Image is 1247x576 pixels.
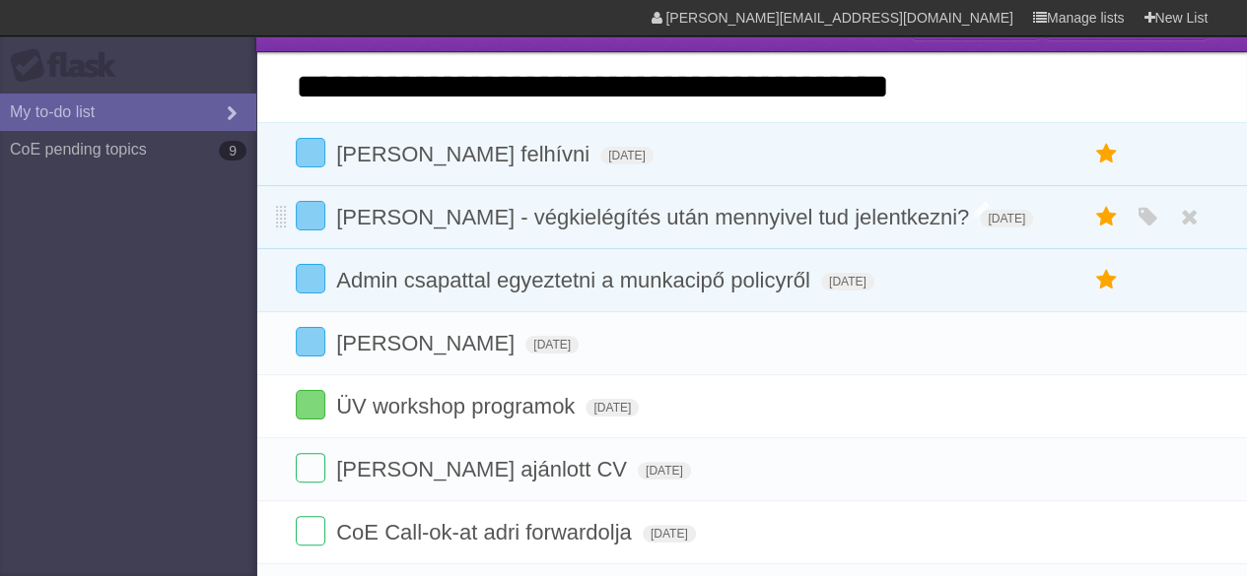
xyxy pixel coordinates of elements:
[336,394,580,418] span: ÜV workshop programok
[336,268,815,292] span: Admin csapattal egyeztetni a munkacipő policyről
[219,141,246,160] b: 9
[600,147,654,164] span: [DATE]
[980,210,1033,227] span: [DATE]
[296,390,325,419] label: Done
[296,201,325,230] label: Done
[336,331,520,355] span: [PERSON_NAME]
[336,205,974,229] span: [PERSON_NAME] - végkielégítés után mennyivel tud jelentkezni?
[296,327,325,356] label: Done
[643,525,696,543] span: [DATE]
[296,453,325,482] label: Done
[586,399,639,416] span: [DATE]
[296,516,325,545] label: Done
[1087,138,1125,170] label: Star task
[10,48,128,84] div: Flask
[336,457,632,481] span: [PERSON_NAME] ajánlott CV
[336,142,594,166] span: [PERSON_NAME] felhívni
[638,462,691,480] span: [DATE]
[336,520,637,544] span: CoE Call-ok-at adri forwardolja
[525,336,579,353] span: [DATE]
[296,138,325,167] label: Done
[1087,264,1125,296] label: Star task
[1087,201,1125,233] label: Star task
[821,273,874,290] span: [DATE]
[296,264,325,293] label: Done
